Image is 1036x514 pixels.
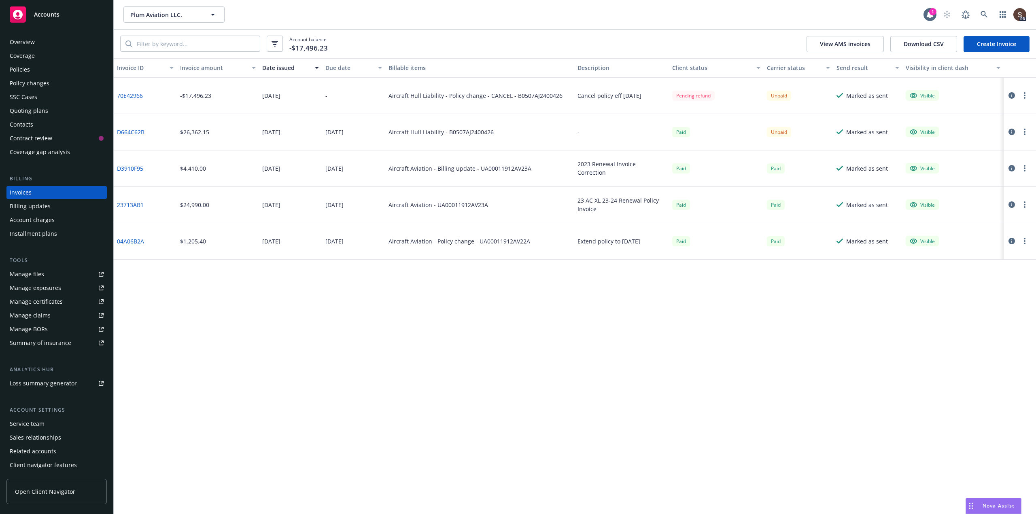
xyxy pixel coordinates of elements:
a: Policies [6,63,107,76]
a: Manage certificates [6,295,107,308]
input: Filter by keyword... [132,36,260,51]
div: Service team [10,417,45,430]
button: Download CSV [890,36,957,52]
div: $1,205.40 [180,237,206,245]
div: Paid [767,236,785,246]
a: 04A06B2A [117,237,144,245]
a: Coverage [6,49,107,62]
button: Date issued [259,58,322,78]
div: Loss summary generator [10,377,77,390]
div: Account charges [10,214,55,226]
span: Open Client Navigator [15,487,75,496]
div: Coverage [10,49,35,62]
div: Policies [10,63,30,76]
button: Invoice amount [177,58,259,78]
button: Carrier status [764,58,833,78]
button: Client status [669,58,764,78]
div: Description [577,63,666,72]
div: -$17,496.23 [180,91,211,100]
div: Manage claims [10,309,51,322]
div: Sales relationships [10,431,61,444]
button: Plum Aviation LLC. [123,6,225,23]
div: Drag to move [966,498,976,514]
div: Paid [767,163,785,173]
div: $24,990.00 [180,201,209,209]
a: Billing updates [6,200,107,213]
div: Paid [767,200,785,210]
div: $26,362.15 [180,128,209,136]
div: Cancel policy eff [DATE] [577,91,641,100]
div: Marked as sent [846,128,888,136]
button: View AMS invoices [807,36,884,52]
button: Nova Assist [966,498,1021,514]
div: Client navigator features [10,459,77,472]
div: $4,410.00 [180,164,206,173]
div: 2023 Renewal Invoice Correction [577,160,666,177]
a: Manage BORs [6,323,107,336]
span: Nova Assist [983,502,1015,509]
div: Billing updates [10,200,51,213]
span: Accounts [34,11,59,18]
svg: Search [125,40,132,47]
div: Aircraft Hull Liability - Policy change - CANCEL - B0507AJ2400426 [388,91,563,100]
div: [DATE] [325,128,344,136]
div: Manage BORs [10,323,48,336]
a: Report a Bug [957,6,974,23]
a: 23713AB1 [117,201,144,209]
div: [DATE] [262,91,280,100]
div: Client status [672,63,752,72]
a: Search [976,6,992,23]
span: Plum Aviation LLC. [130,11,200,19]
a: Policy changes [6,77,107,90]
div: [DATE] [262,237,280,245]
a: Manage exposures [6,281,107,294]
button: Description [574,58,669,78]
div: Billable items [388,63,571,72]
div: Visible [910,201,935,208]
div: [DATE] [262,128,280,136]
div: Carrier status [767,63,821,72]
div: Marked as sent [846,91,888,100]
a: Service team [6,417,107,430]
a: Related accounts [6,445,107,458]
div: Date issued [262,63,310,72]
a: D3910F95 [117,164,143,173]
a: Contract review [6,132,107,145]
button: Visibility in client dash [902,58,1004,78]
div: Account settings [6,406,107,414]
div: [DATE] [325,237,344,245]
div: Visible [910,237,935,245]
a: Switch app [995,6,1011,23]
a: Invoices [6,186,107,199]
a: Client navigator features [6,459,107,472]
button: Due date [322,58,385,78]
button: Invoice ID [114,58,177,78]
a: Loss summary generator [6,377,107,390]
div: Aircraft Aviation - Billing update - UA00011912AV23A [388,164,531,173]
div: Paid [672,163,690,173]
div: Aircraft Aviation - UA00011912AV23A [388,201,488,209]
div: Tools [6,256,107,264]
div: Analytics hub [6,366,107,374]
div: Marked as sent [846,164,888,173]
div: - [325,91,327,100]
div: Invoice amount [180,63,247,72]
div: - [577,128,580,136]
button: Send result [833,58,903,78]
a: Overview [6,36,107,49]
div: Manage exposures [10,281,61,294]
div: Visibility in client dash [906,63,991,72]
div: Invoice ID [117,63,165,72]
a: Coverage gap analysis [6,146,107,159]
div: [DATE] [262,164,280,173]
span: Paid [672,200,690,210]
a: Sales relationships [6,431,107,444]
div: Contract review [10,132,52,145]
div: Visible [910,165,935,172]
div: Invoices [10,186,32,199]
a: Quoting plans [6,104,107,117]
a: D664C62B [117,128,144,136]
